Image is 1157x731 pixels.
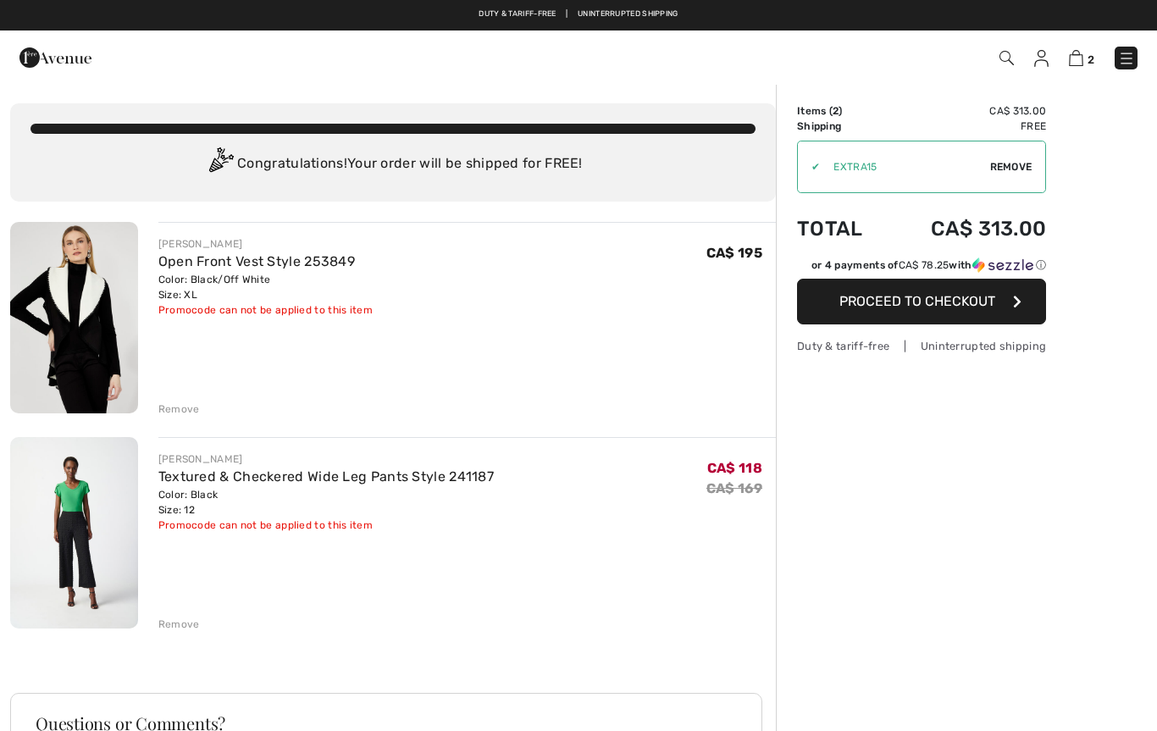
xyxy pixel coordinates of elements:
[797,119,888,134] td: Shipping
[797,200,888,258] td: Total
[820,141,989,192] input: Promo code
[203,147,237,181] img: Congratulation2.svg
[158,617,200,632] div: Remove
[839,293,995,309] span: Proceed to Checkout
[1118,50,1135,67] img: Menu
[899,259,949,271] span: CA$ 78.25
[19,41,91,75] img: 1ère Avenue
[1069,50,1083,66] img: Shopping Bag
[797,338,1046,354] div: Duty & tariff-free | Uninterrupted shipping
[158,451,494,467] div: [PERSON_NAME]
[811,258,1046,273] div: or 4 payments of with
[158,272,373,302] div: Color: Black/Off White Size: XL
[158,236,373,252] div: [PERSON_NAME]
[706,245,762,261] span: CA$ 195
[797,103,888,119] td: Items ( )
[1088,53,1094,66] span: 2
[1069,47,1094,68] a: 2
[706,480,762,496] s: CA$ 169
[888,200,1047,258] td: CA$ 313.00
[158,401,200,417] div: Remove
[797,258,1046,279] div: or 4 payments ofCA$ 78.25withSezzle Click to learn more about Sezzle
[798,159,820,174] div: ✔
[1034,50,1049,67] img: My Info
[10,222,138,413] img: Open Front Vest Style 253849
[797,279,1046,324] button: Proceed to Checkout
[990,159,1032,174] span: Remove
[888,119,1047,134] td: Free
[158,253,355,269] a: Open Front Vest Style 253849
[888,103,1047,119] td: CA$ 313.00
[158,487,494,518] div: Color: Black Size: 12
[158,518,494,533] div: Promocode can not be applied to this item
[30,147,756,181] div: Congratulations! Your order will be shipped for FREE!
[707,460,762,476] span: CA$ 118
[10,437,138,629] img: Textured & Checkered Wide Leg Pants Style 241187
[158,468,494,485] a: Textured & Checkered Wide Leg Pants Style 241187
[833,105,839,117] span: 2
[999,51,1014,65] img: Search
[158,302,373,318] div: Promocode can not be applied to this item
[972,258,1033,273] img: Sezzle
[19,48,91,64] a: 1ère Avenue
